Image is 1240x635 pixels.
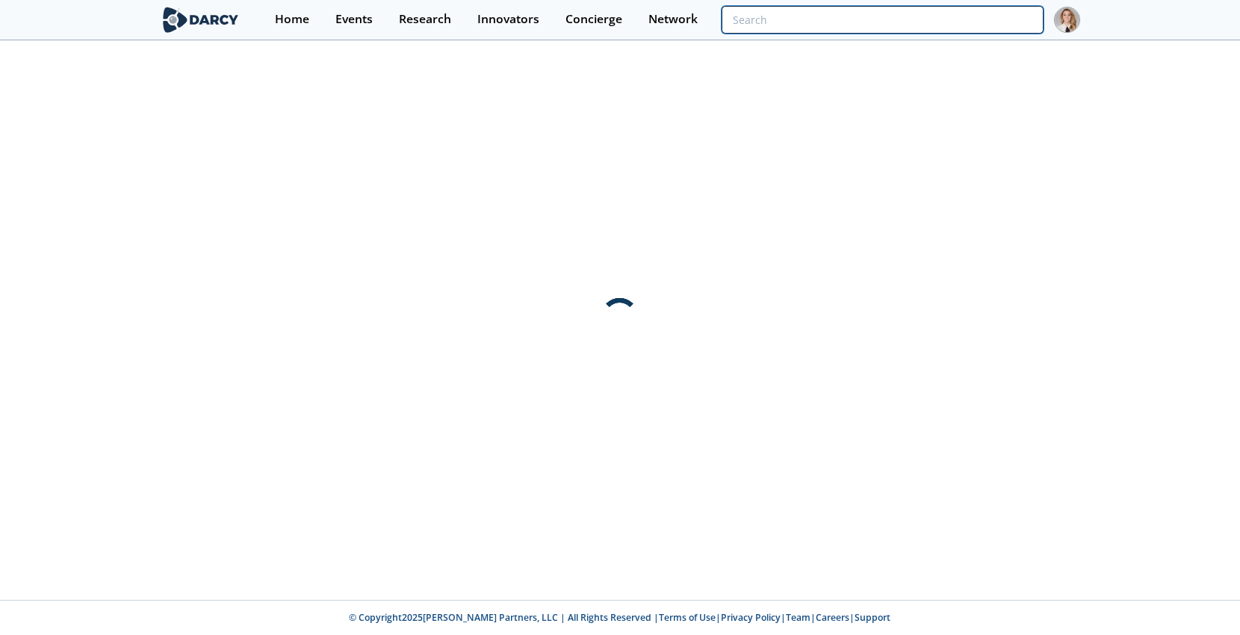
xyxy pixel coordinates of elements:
[275,13,309,25] div: Home
[160,7,241,33] img: logo-wide.svg
[722,6,1044,34] input: Advanced Search
[1054,7,1080,33] img: Profile
[722,611,781,624] a: Privacy Policy
[648,13,698,25] div: Network
[787,611,811,624] a: Team
[477,13,539,25] div: Innovators
[335,13,373,25] div: Events
[855,611,891,624] a: Support
[660,611,716,624] a: Terms of Use
[565,13,622,25] div: Concierge
[816,611,850,624] a: Careers
[67,611,1173,625] p: © Copyright 2025 [PERSON_NAME] Partners, LLC | All Rights Reserved | | | | |
[399,13,451,25] div: Research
